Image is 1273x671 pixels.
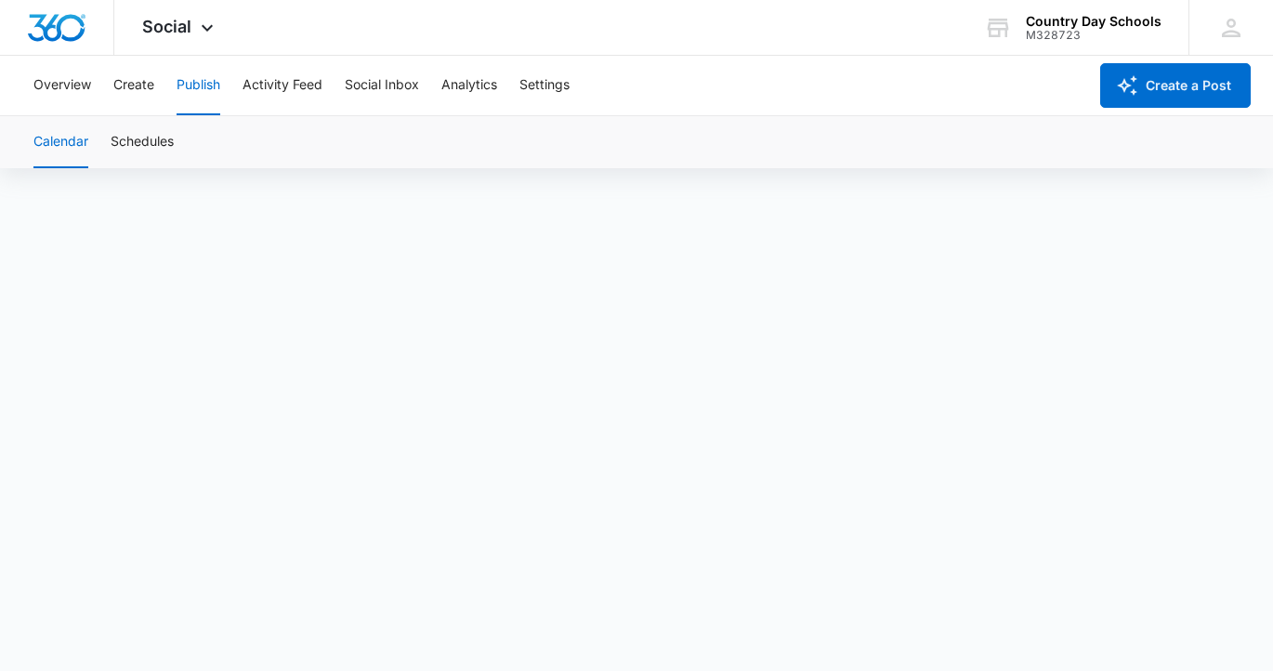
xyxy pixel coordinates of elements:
[33,56,91,115] button: Overview
[243,56,322,115] button: Activity Feed
[345,56,419,115] button: Social Inbox
[1026,14,1161,29] div: account name
[1026,29,1161,42] div: account id
[33,116,88,168] button: Calendar
[111,116,174,168] button: Schedules
[519,56,570,115] button: Settings
[177,56,220,115] button: Publish
[1100,63,1251,108] button: Create a Post
[142,17,191,36] span: Social
[441,56,497,115] button: Analytics
[113,56,154,115] button: Create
